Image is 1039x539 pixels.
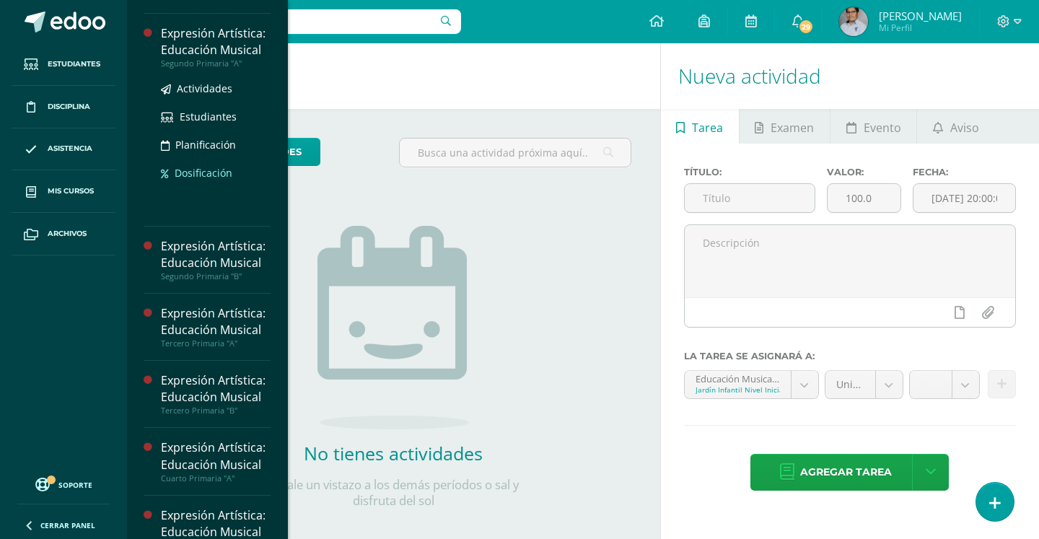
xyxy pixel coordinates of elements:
span: Aviso [950,110,979,145]
div: Jardín Infantil Nivel Inicial y Preprimaria [696,385,780,395]
div: Tercero Primaria "A" [161,338,271,349]
span: Unidad 4 [836,371,864,398]
label: Título: [684,167,815,178]
a: Examen [740,109,830,144]
a: Dosificación [161,165,271,181]
a: Planificación [161,136,271,153]
span: Mis cursos [48,185,94,197]
span: Estudiantes [48,58,100,70]
h1: Nueva actividad [678,43,1022,109]
div: Segundo Primaria "A" [161,58,271,69]
h2: No tienes actividades [249,441,538,465]
a: Expresión Artística: Educación MusicalTercero Primaria "A" [161,305,271,349]
label: Fecha: [913,167,1016,178]
div: Expresión Artística: Educación Musical [161,25,271,58]
span: Soporte [58,480,92,490]
span: [PERSON_NAME] [879,9,962,23]
div: Expresión Artística: Educación Musical [161,372,271,406]
span: Estudiantes [180,110,237,123]
div: Tercero Primaria "B" [161,406,271,416]
a: Soporte [17,474,110,494]
a: Expresión Artística: Educación MusicalCuarto Primaria "A" [161,439,271,483]
a: Aviso [917,109,994,144]
input: Fecha de entrega [913,184,1015,212]
img: no_activities.png [317,226,469,429]
a: Tarea [661,109,739,144]
span: Planificación [175,138,236,152]
span: Dosificación [175,166,232,180]
a: Unidad 4 [825,371,903,398]
a: Estudiantes [12,43,115,86]
div: Expresión Artística: Educación Musical [161,305,271,338]
a: Disciplina [12,86,115,128]
input: Busca una actividad próxima aquí... [400,139,630,167]
span: Actividades [177,82,232,95]
input: Puntos máximos [828,184,900,212]
span: Evento [864,110,901,145]
div: Educación Musical 'A' [696,371,780,385]
div: Segundo Primaria "B" [161,271,271,281]
span: 29 [798,19,814,35]
a: Actividades [161,80,271,97]
label: Valor: [827,167,901,178]
a: Asistencia [12,128,115,171]
a: Expresión Artística: Educación MusicalSegundo Primaria "B" [161,238,271,281]
span: Mi Perfil [879,22,962,34]
input: Título [685,184,815,212]
div: Cuarto Primaria "A" [161,473,271,483]
a: Educación Musical 'A'Jardín Infantil Nivel Inicial y Preprimaria [685,371,818,398]
span: Cerrar panel [40,520,95,530]
span: Archivos [48,228,87,240]
input: Busca un usuario... [136,9,461,34]
a: Expresión Artística: Educación MusicalTercero Primaria "B" [161,372,271,416]
label: La tarea se asignará a: [684,351,1016,361]
a: Mis cursos [12,170,115,213]
a: Evento [830,109,916,144]
h1: Actividades [144,43,643,109]
a: Expresión Artística: Educación MusicalSegundo Primaria "A" [161,25,271,69]
span: Disciplina [48,101,90,113]
p: Échale un vistazo a los demás períodos o sal y disfruta del sol [249,477,538,509]
div: Expresión Artística: Educación Musical [161,238,271,271]
span: Asistencia [48,143,92,154]
span: Agregar tarea [800,455,892,490]
a: Estudiantes [161,108,271,125]
img: edf14e01bdf5edef23c3d5be4ca601bb.png [839,7,868,36]
span: Tarea [692,110,723,145]
a: Archivos [12,213,115,255]
span: Examen [771,110,814,145]
div: Expresión Artística: Educación Musical [161,439,271,473]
